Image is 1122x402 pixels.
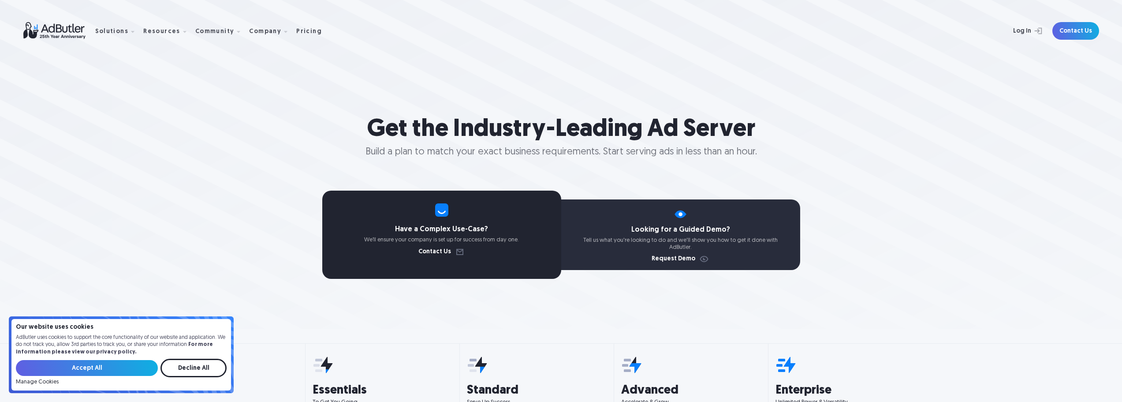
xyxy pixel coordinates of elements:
[418,249,465,255] a: Contact Us
[561,237,800,251] p: Tell us what you're looking to do and we'll show you how to get it done with AdButler.
[16,334,227,356] p: AdButler uses cookies to support the core functionality of our website and application. We do not...
[467,384,607,397] h3: Standard
[160,359,227,377] input: Decline All
[652,256,709,262] a: Request Demo
[322,226,561,233] h4: Have a Complex Use-Case?
[95,29,129,35] div: Solutions
[621,384,761,397] h3: Advanced
[16,324,227,331] h4: Our website uses cookies
[195,29,235,35] div: Community
[95,17,142,45] div: Solutions
[16,360,158,376] input: Accept All
[296,27,329,35] a: Pricing
[561,226,800,233] h4: Looking for a Guided Demo?
[296,29,322,35] div: Pricing
[195,17,248,45] div: Community
[143,17,194,45] div: Resources
[322,237,561,244] p: We’ll ensure your company is set up for success from day one.
[143,29,180,35] div: Resources
[990,22,1047,40] a: Log In
[16,359,227,385] form: Email Form
[775,384,915,397] h3: Enterprise
[1052,22,1099,40] a: Contact Us
[249,17,294,45] div: Company
[249,29,281,35] div: Company
[313,384,452,397] h3: Essentials
[16,379,59,385] a: Manage Cookies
